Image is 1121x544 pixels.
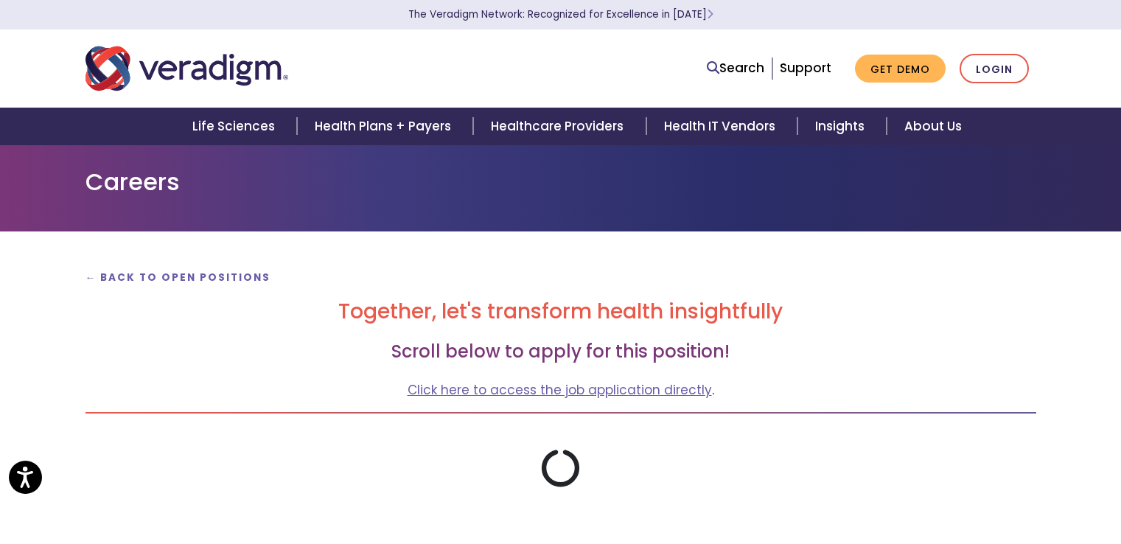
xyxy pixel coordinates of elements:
[473,108,646,145] a: Healthcare Providers
[85,168,1036,196] h1: Careers
[797,108,887,145] a: Insights
[707,7,713,21] span: Learn More
[855,55,946,83] a: Get Demo
[960,54,1029,84] a: Login
[646,108,797,145] a: Health IT Vendors
[408,7,713,21] a: The Veradigm Network: Recognized for Excellence in [DATE]Learn More
[85,341,1036,363] h3: Scroll below to apply for this position!
[780,59,831,77] a: Support
[85,271,271,285] a: ← Back to Open Positions
[85,44,288,93] img: Veradigm logo
[887,108,979,145] a: About Us
[297,108,473,145] a: Health Plans + Payers
[707,58,764,78] a: Search
[85,380,1036,400] p: .
[85,299,1036,324] h2: Together, let's transform health insightfully
[175,108,297,145] a: Life Sciences
[408,381,712,399] a: Click here to access the job application directly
